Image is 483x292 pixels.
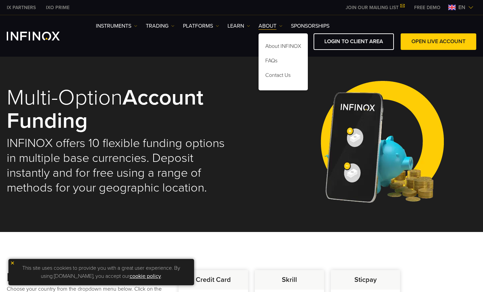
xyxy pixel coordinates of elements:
a: Contact Us [259,69,308,84]
a: SPONSORSHIPS [291,22,329,30]
a: OPEN LIVE ACCOUNT [401,33,476,50]
strong: Sticpay [354,276,377,284]
strong: Funding Options [7,270,97,285]
a: TRADING [146,22,175,30]
a: PLATFORMS [183,22,219,30]
p: This site uses cookies to provide you with a great user experience. By using [DOMAIN_NAME], you a... [12,262,191,282]
a: Learn [227,22,250,30]
img: yellow close icon [10,261,15,265]
strong: Credit Card [196,276,231,284]
strong: Account Funding [7,84,204,134]
h1: Multi-Option [7,86,232,133]
a: About INFINOX [259,40,308,55]
a: INFINOX MENU [409,4,446,11]
a: cookie policy [130,273,161,280]
a: INFINOX [2,4,41,11]
span: en [456,3,468,11]
a: FAQs [259,55,308,69]
a: INFINOX Logo [7,32,76,40]
h2: INFINOX offers 10 flexible funding options in multiple base currencies. Deposit instantly and for... [7,136,232,195]
strong: Skrill [282,276,297,284]
a: JOIN OUR MAILING LIST [341,5,409,10]
a: LOGIN TO CLIENT AREA [314,33,394,50]
a: Instruments [96,22,137,30]
a: INFINOX [41,4,75,11]
a: ABOUT [259,22,283,30]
